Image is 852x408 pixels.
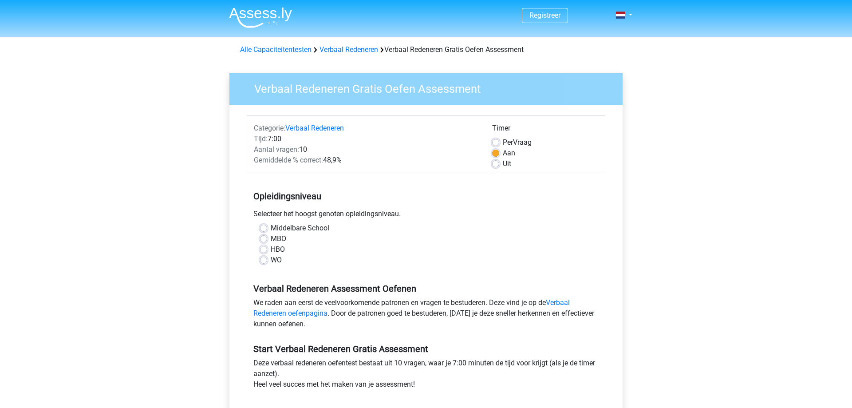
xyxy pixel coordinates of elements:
[271,234,286,244] label: MBO
[244,79,616,96] h3: Verbaal Redeneren Gratis Oefen Assessment
[254,156,323,164] span: Gemiddelde % correct:
[254,135,268,143] span: Tijd:
[237,44,615,55] div: Verbaal Redeneren Gratis Oefen Assessment
[247,134,485,144] div: 7:00
[503,137,532,148] label: Vraag
[229,7,292,28] img: Assessly
[271,244,285,255] label: HBO
[247,358,605,393] div: Deze verbaal redeneren oefentest bestaat uit 10 vragen, waar je 7:00 minuten de tijd voor krijgt ...
[503,148,515,158] label: Aan
[254,124,285,132] span: Categorie:
[285,124,344,132] a: Verbaal Redeneren
[271,223,329,234] label: Middelbare School
[253,344,599,354] h5: Start Verbaal Redeneren Gratis Assessment
[319,45,378,54] a: Verbaal Redeneren
[503,138,513,147] span: Per
[247,209,605,223] div: Selecteer het hoogst genoten opleidingsniveau.
[247,144,485,155] div: 10
[271,255,282,265] label: WO
[253,283,599,294] h5: Verbaal Redeneren Assessment Oefenen
[492,123,598,137] div: Timer
[253,187,599,205] h5: Opleidingsniveau
[254,145,299,154] span: Aantal vragen:
[240,45,312,54] a: Alle Capaciteitentesten
[503,158,511,169] label: Uit
[529,11,560,20] a: Registreer
[247,297,605,333] div: We raden aan eerst de veelvoorkomende patronen en vragen te bestuderen. Deze vind je op de . Door...
[247,155,485,166] div: 48,9%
